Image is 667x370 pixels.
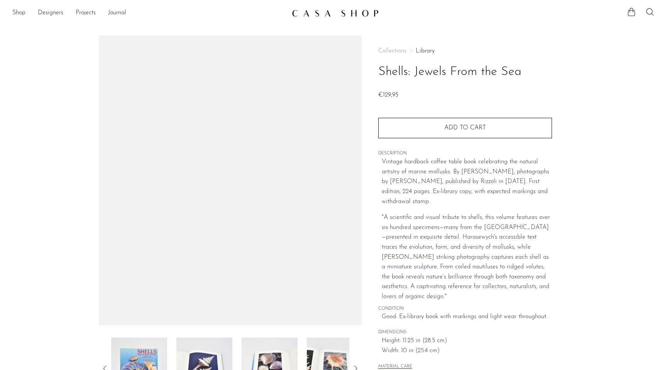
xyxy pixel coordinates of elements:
span: Good: Ex-library book with markings and light wear throughout. [382,312,552,322]
button: MATERIAL CARE [378,364,412,370]
a: Journal [108,8,126,18]
a: Shop [12,8,25,18]
a: Projects [76,8,96,18]
ul: NEW HEADER MENU [12,7,286,20]
span: €129,95 [378,92,398,98]
button: Add to cart [378,118,552,138]
nav: Desktop navigation [12,7,286,20]
h1: Shells: Jewels From the Sea [378,62,552,82]
span: Collections [378,48,406,54]
span: Add to cart [444,125,486,131]
span: CONDITION [378,306,552,312]
span: Height: 11.25 in (28.5 cm) [382,336,552,346]
nav: Breadcrumbs [378,48,552,54]
span: DESCRIPTION [378,150,552,157]
span: Width: 10 in (25.4 cm) [382,346,552,356]
p: "A scientific and visual tribute to shells, this volume features over six hundred specimens—many ... [382,213,552,302]
a: Designers [38,8,63,18]
a: Library [416,48,435,54]
span: DIMENSIONS [378,329,552,336]
p: Vintage hardback coffee table book celebrating the natural artistry of marine mollusks. By [PERSO... [382,157,552,207]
